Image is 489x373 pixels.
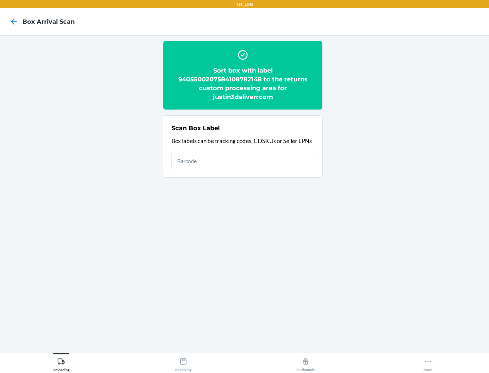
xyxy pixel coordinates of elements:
[53,355,70,372] div: Unloading
[175,355,192,372] div: Receiving
[171,66,314,101] h2: Sort box with label 9405500207584108782148 to the returns custom processing area for justin3deliv...
[171,153,314,169] input: Barcode
[22,17,75,26] h4: Box Arrival Scan
[171,137,314,145] p: Box labels can be tracking codes, CDSKUs or Seller LPNs
[171,124,220,133] h2: Scan Box Label
[236,1,253,7] p: TST_LOG
[244,353,367,372] button: Outbounds
[122,353,244,372] button: Receiving
[296,355,315,372] div: Outbounds
[423,355,432,372] div: More
[367,353,489,372] button: More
